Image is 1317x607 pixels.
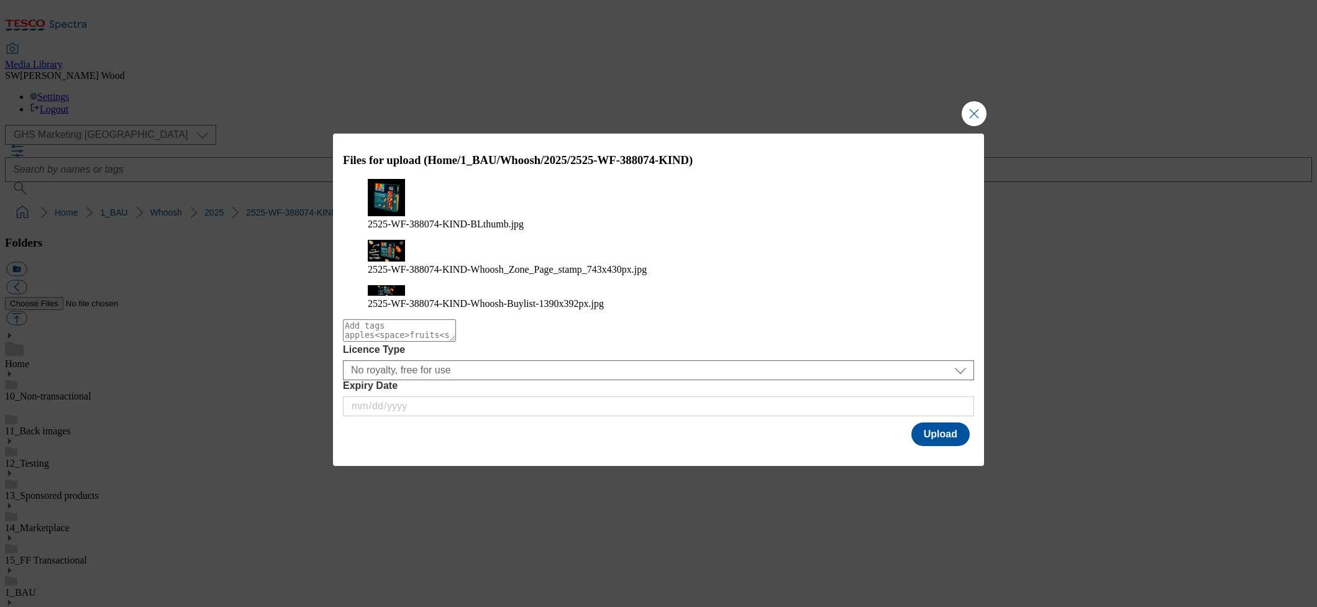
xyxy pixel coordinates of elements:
label: Expiry Date [343,380,974,391]
img: preview [368,285,405,296]
img: preview [368,179,405,216]
button: Upload [911,422,970,446]
figcaption: 2525-WF-388074-KIND-Whoosh_Zone_Page_stamp_743x430px.jpg [368,264,949,275]
figcaption: 2525-WF-388074-KIND-BLthumb.jpg [368,219,949,230]
figcaption: 2525-WF-388074-KIND-Whoosh-Buylist-1390x392px.jpg [368,298,949,309]
label: Licence Type [343,344,974,355]
div: Modal [333,134,984,465]
img: preview [368,240,405,262]
button: Close Modal [962,101,987,126]
h3: Files for upload (Home/1_BAU/Whoosh/2025/2525-WF-388074-KIND) [343,153,974,167]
